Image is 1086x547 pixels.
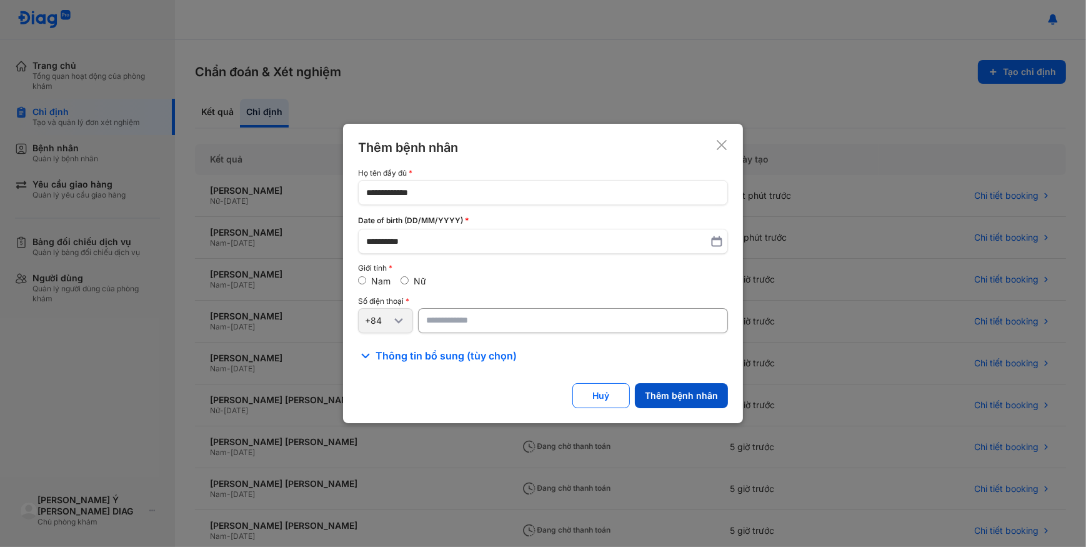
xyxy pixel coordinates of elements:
div: Thêm bệnh nhân [358,139,458,156]
span: Thông tin bổ sung (tùy chọn) [376,348,517,363]
label: Nam [371,276,391,286]
div: Date of birth (DD/MM/YYYY) [358,215,728,226]
div: Số điện thoại [358,297,728,306]
button: Huỷ [572,383,630,408]
div: +84 [365,315,391,326]
button: Thêm bệnh nhân [635,383,728,408]
div: Giới tính [358,264,728,273]
label: Nữ [414,276,426,286]
div: Họ tên đầy đủ [358,169,728,178]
